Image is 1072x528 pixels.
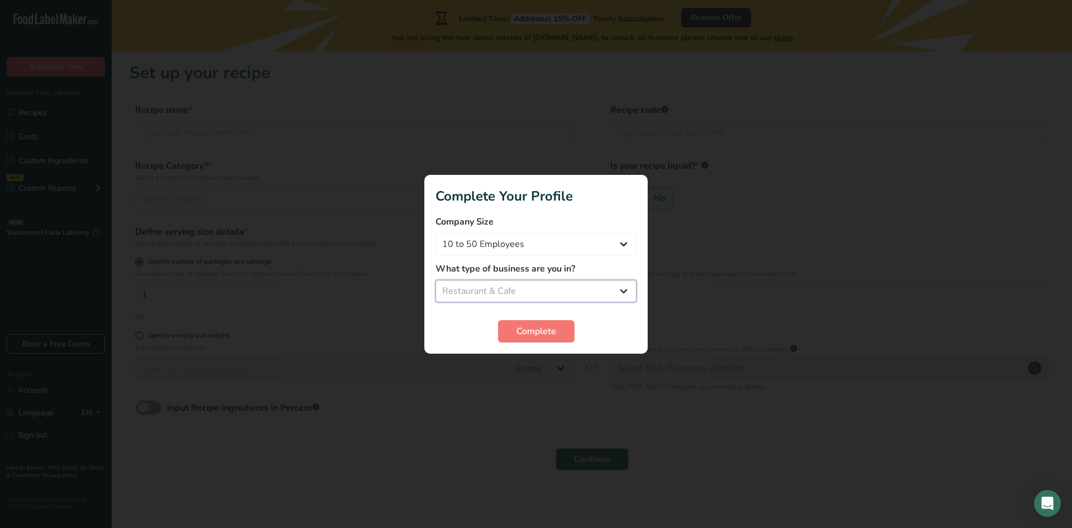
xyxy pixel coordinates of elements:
label: What type of business are you in? [435,262,636,275]
label: Company Size [435,215,636,229]
button: Complete [498,320,575,343]
span: Complete [516,325,556,338]
h1: Complete Your Profile [435,186,636,206]
div: Open Intercom Messenger [1034,490,1061,517]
